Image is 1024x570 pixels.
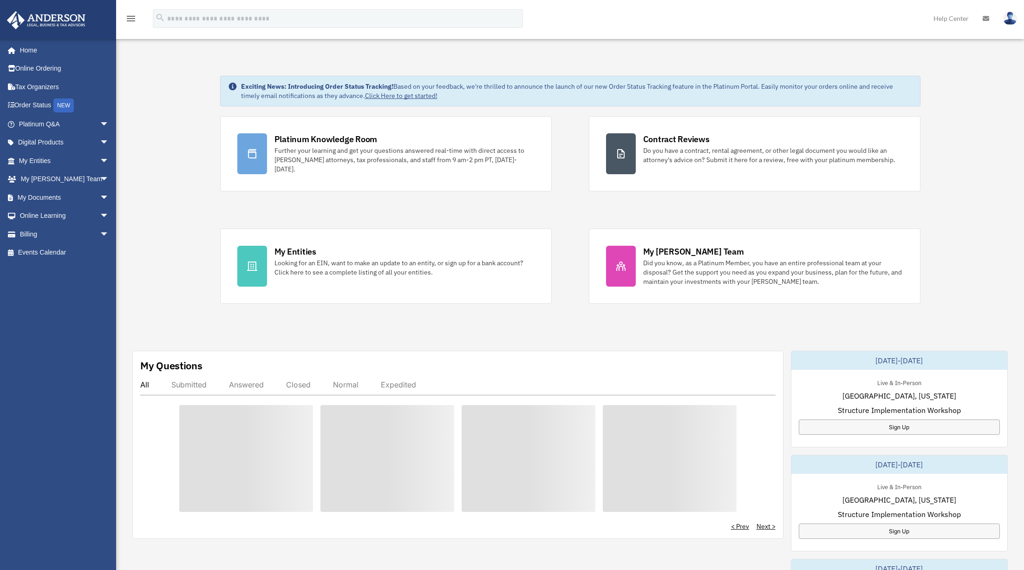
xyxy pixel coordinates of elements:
div: Platinum Knowledge Room [274,133,378,145]
a: < Prev [731,522,749,531]
a: Platinum Knowledge Room Further your learning and get your questions answered real-time with dire... [220,116,552,191]
div: NEW [53,98,74,112]
a: Tax Organizers [7,78,123,96]
strong: Exciting News: Introducing Order Status Tracking! [241,82,393,91]
span: arrow_drop_down [100,225,118,244]
span: arrow_drop_down [100,188,118,207]
a: My Documentsarrow_drop_down [7,188,123,207]
span: Structure Implementation Workshop [838,405,961,416]
div: Based on your feedback, we're thrilled to announce the launch of our new Order Status Tracking fe... [241,82,913,100]
span: arrow_drop_down [100,207,118,226]
i: menu [125,13,137,24]
div: Do you have a contract, rental agreement, or other legal document you would like an attorney's ad... [643,146,903,164]
div: Live & In-Person [870,481,929,491]
div: My [PERSON_NAME] Team [643,246,744,257]
a: Contract Reviews Do you have a contract, rental agreement, or other legal document you would like... [589,116,920,191]
img: Anderson Advisors Platinum Portal [4,11,88,29]
a: Order StatusNEW [7,96,123,115]
a: menu [125,16,137,24]
span: Structure Implementation Workshop [838,509,961,520]
a: My Entities Looking for an EIN, want to make an update to an entity, or sign up for a bank accoun... [220,229,552,304]
a: Sign Up [799,524,1000,539]
div: Contract Reviews [643,133,710,145]
div: Normal [333,380,359,389]
img: User Pic [1003,12,1017,25]
span: arrow_drop_down [100,115,118,134]
div: All [140,380,149,389]
a: Click Here to get started! [365,92,437,100]
div: Live & In-Person [870,377,929,387]
a: Next > [757,522,776,531]
span: arrow_drop_down [100,170,118,189]
a: Online Learningarrow_drop_down [7,207,123,225]
a: Digital Productsarrow_drop_down [7,133,123,152]
a: Platinum Q&Aarrow_drop_down [7,115,123,133]
a: Online Ordering [7,59,123,78]
div: [DATE]-[DATE] [791,351,1007,370]
a: My [PERSON_NAME] Team Did you know, as a Platinum Member, you have an entire professional team at... [589,229,920,304]
div: Looking for an EIN, want to make an update to an entity, or sign up for a bank account? Click her... [274,258,535,277]
div: Did you know, as a Platinum Member, you have an entire professional team at your disposal? Get th... [643,258,903,286]
i: search [155,13,165,23]
div: Submitted [171,380,207,389]
div: My Questions [140,359,202,373]
span: [GEOGRAPHIC_DATA], [US_STATE] [842,390,956,401]
div: Closed [286,380,311,389]
div: My Entities [274,246,316,257]
a: Home [7,41,118,59]
span: arrow_drop_down [100,151,118,170]
span: arrow_drop_down [100,133,118,152]
div: Further your learning and get your questions answered real-time with direct access to [PERSON_NAM... [274,146,535,174]
div: Answered [229,380,264,389]
span: [GEOGRAPHIC_DATA], [US_STATE] [842,494,956,505]
a: Sign Up [799,419,1000,435]
a: Events Calendar [7,243,123,262]
a: Billingarrow_drop_down [7,225,123,243]
a: My [PERSON_NAME] Teamarrow_drop_down [7,170,123,189]
a: My Entitiesarrow_drop_down [7,151,123,170]
div: [DATE]-[DATE] [791,455,1007,474]
div: Expedited [381,380,416,389]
